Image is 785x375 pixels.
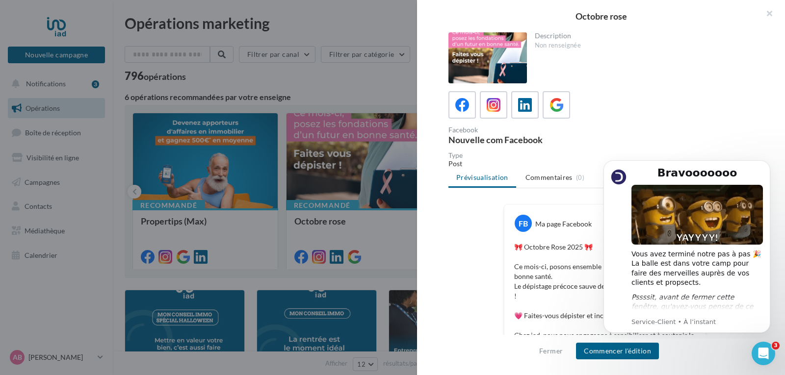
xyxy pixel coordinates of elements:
div: Octobre rose [433,12,769,21]
div: Facebook [448,126,601,133]
p: 🎀 Octobre Rose 2025 🎀 Ce mois-ci, posons ensemble les fondations d’un futur en bonne santé. Le dé... [514,242,696,360]
button: Fermer [535,345,567,357]
div: FB [515,215,532,232]
div: Non renseignée [535,41,754,50]
span: (0) [576,174,584,181]
div: Post [448,159,761,169]
div: Ma page Facebook [535,219,592,229]
div: Type [448,152,761,159]
iframe: Intercom notifications message [589,151,785,339]
span: 3 [772,342,780,350]
button: Commencer l'édition [576,343,659,359]
iframe: Intercom live chat [752,342,775,365]
span: Commentaires [525,173,573,182]
div: Description [535,32,754,39]
div: Nouvelle com Facebook [448,135,601,144]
